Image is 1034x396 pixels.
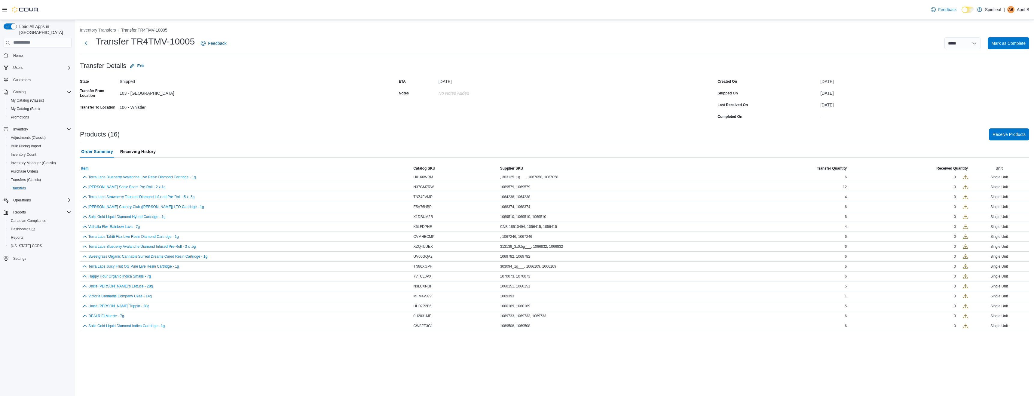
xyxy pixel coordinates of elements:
[845,324,847,328] span: 6
[500,204,530,209] span: 1068374, 1068374
[88,274,151,278] button: Happy Hour Organic Indica Smalls - 7g
[1,196,74,204] button: Operations
[717,103,748,107] label: Last Received On
[11,64,25,71] button: Users
[413,204,432,209] span: E5V76HBP
[11,235,23,240] span: Reports
[11,135,46,140] span: Adjustments (Classic)
[845,234,847,239] span: 6
[8,134,72,141] span: Adjustments (Classic)
[1004,6,1005,13] p: |
[11,126,30,133] button: Inventory
[928,4,959,16] a: Feedback
[1,208,74,216] button: Reports
[11,98,44,103] span: My Catalog (Classic)
[1008,6,1013,13] span: AB
[413,166,435,171] span: Catalog SKU
[11,144,41,149] span: Bulk Pricing Import
[13,65,23,70] span: Users
[954,284,956,289] div: 0
[4,49,72,278] nav: Complex example
[8,226,37,233] a: Dashboards
[413,324,433,328] span: CW8FE3G1
[88,205,204,209] button: [PERSON_NAME] Country Club ([PERSON_NAME]) LTO Cartridge - 1g
[6,176,74,184] button: Transfers (Classic)
[845,274,847,279] span: 6
[413,274,431,279] span: 7VTCL0PX
[413,195,433,199] span: TNZ4FVMR
[8,234,72,241] span: Reports
[80,88,117,98] label: Transfer From Location
[8,105,42,112] a: My Catalog (Beta)
[500,264,556,269] span: 303094_1g___, 1066109, 1066109
[6,233,74,242] button: Reports
[413,234,434,239] span: CVMHECMP
[413,284,432,289] span: N3LCXNBF
[80,27,1029,34] nav: An example of EuiBreadcrumbs
[1,88,74,96] button: Catalog
[1,75,74,84] button: Customers
[88,314,124,318] button: DEALR El Muerte - 7g
[954,294,956,299] div: 0
[954,264,956,269] div: 0
[8,105,72,112] span: My Catalog (Beta)
[88,244,196,249] button: Terra Labs Blueberry Avalanche Diamond Infused Pre-Roll - 3 x .5g
[8,114,72,121] span: Promotions
[500,234,532,239] span: , 1067246, 1067246
[1,125,74,134] button: Inventory
[936,166,968,171] span: Received Quantity
[399,79,406,84] label: ETA
[820,77,1029,84] div: [DATE]
[121,28,167,32] button: Transfer TR4TMV-10005
[88,284,153,288] button: Uncle [PERSON_NAME]'s Lettuce - 28g
[11,218,46,223] span: Canadian Compliance
[845,224,847,229] span: 4
[500,304,530,309] span: 1060169, 1060169
[208,40,226,46] span: Feedback
[500,294,514,299] span: 1069393
[845,244,847,249] span: 6
[6,142,74,150] button: Bulk Pricing Import
[500,274,530,279] span: 1070073, 1070073
[8,151,72,158] span: Inventory Count
[8,168,72,175] span: Purchase Orders
[817,166,847,171] span: Transfer Quantity
[8,159,58,167] a: Inventory Manager (Classic)
[80,165,412,172] button: Item
[11,161,56,165] span: Inventory Manager (Classic)
[6,134,74,142] button: Adjustments (Classic)
[996,166,1002,171] span: Unit
[500,314,546,318] span: 1069733, 1069733, 1069733
[954,234,956,239] div: 0
[500,185,530,189] span: 1069579, 1069579
[120,146,156,158] span: Receiving History
[6,105,74,113] button: My Catalog (Beta)
[8,185,72,192] span: Transfers
[820,88,1029,96] div: [DATE]
[499,165,733,172] button: Supplier SKU
[6,167,74,176] button: Purchase Orders
[88,215,166,219] button: Solid Gold Liquid Diamond Hybrid Cartridge - 1g
[500,175,558,180] span: , 303125_1g___, 1067058, 1067058
[11,255,29,262] a: Settings
[413,314,431,318] span: 0H2031MF
[8,114,32,121] a: Promotions
[88,324,165,328] button: Solid Gold Liquid Diamond Indica Cartridge - 1g
[954,224,956,229] div: 0
[80,131,120,138] h3: Products (16)
[938,7,956,13] span: Feedback
[11,169,38,174] span: Purchase Orders
[413,175,433,180] span: U0166WRM
[954,244,956,249] div: 0
[733,165,848,172] button: Transfer Quantity
[954,304,956,309] div: 0
[6,159,74,167] button: Inventory Manager (Classic)
[8,217,49,224] a: Canadian Compliance
[954,185,956,189] div: 0
[413,304,431,309] span: HH02P2B6
[11,106,40,111] span: My Catalog (Beta)
[1,63,74,72] button: Users
[88,235,179,239] button: Terra Labs Tahiti Fizz Live Resin Diamond Cartridge - 1g
[717,91,738,96] label: Shipped On
[11,115,29,120] span: Promotions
